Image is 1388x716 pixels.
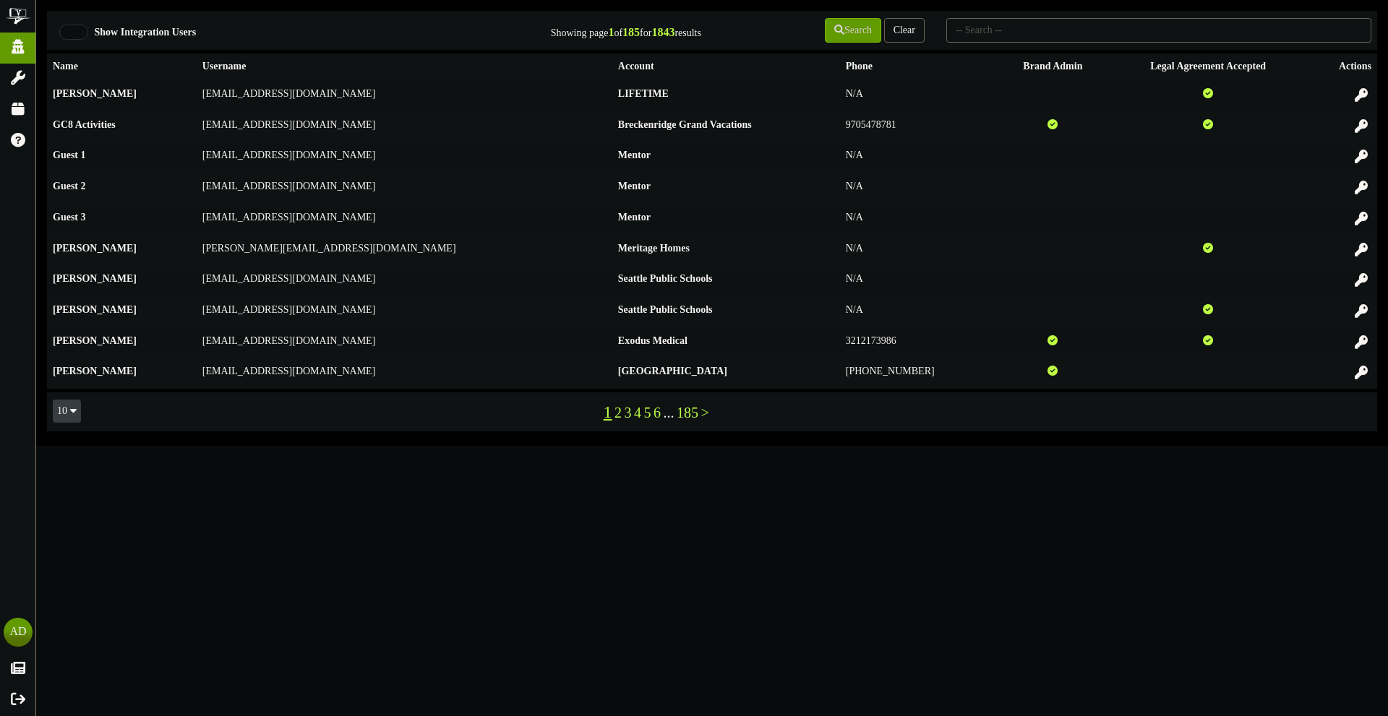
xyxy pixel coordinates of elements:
[47,266,197,297] th: [PERSON_NAME]
[840,53,998,80] th: Phone
[612,204,840,235] th: Mentor
[884,18,925,43] button: Clear
[840,358,998,389] td: [PHONE_NUMBER]
[604,402,612,421] a: 1
[840,266,998,297] td: N/A
[47,204,197,235] th: Guest 3
[634,405,641,420] a: 4
[840,204,998,235] td: N/A
[946,18,1371,43] input: -- Search --
[612,111,840,142] th: Breckenridge Grand Vacations
[197,80,612,111] td: [EMAIL_ADDRESS][DOMAIN_NAME]
[644,405,651,420] a: 5
[612,358,840,389] th: [GEOGRAPHIC_DATA]
[47,327,197,358] th: [PERSON_NAME]
[612,142,840,173] th: Mentor
[4,618,33,647] div: AD
[47,53,197,80] th: Name
[840,142,998,173] td: N/A
[197,204,612,235] td: [EMAIL_ADDRESS][DOMAIN_NAME]
[489,17,712,41] div: Showing page of for results
[1308,53,1377,80] th: Actions
[612,266,840,297] th: Seattle Public Schools
[612,327,840,358] th: Exodus Medical
[614,405,622,420] a: 2
[840,235,998,266] td: N/A
[197,173,612,204] td: [EMAIL_ADDRESS][DOMAIN_NAME]
[1108,53,1308,80] th: Legal Agreement Accepted
[47,173,197,204] th: Guest 2
[825,18,881,43] button: Search
[622,26,640,38] strong: 185
[840,327,998,358] td: 3212173986
[47,111,197,142] th: GC8 Activities
[197,266,612,297] td: [EMAIL_ADDRESS][DOMAIN_NAME]
[612,235,840,266] th: Meritage Homes
[840,296,998,327] td: N/A
[53,400,81,423] button: 10
[197,358,612,389] td: [EMAIL_ADDRESS][DOMAIN_NAME]
[608,26,614,38] strong: 1
[651,26,674,38] strong: 1843
[998,53,1109,80] th: Brand Admin
[47,358,197,389] th: [PERSON_NAME]
[84,25,197,40] label: Show Integration Users
[47,80,197,111] th: [PERSON_NAME]
[840,80,998,111] td: N/A
[840,173,998,204] td: N/A
[664,405,674,420] a: ...
[612,296,840,327] th: Seattle Public Schools
[197,111,612,142] td: [EMAIL_ADDRESS][DOMAIN_NAME]
[47,296,197,327] th: [PERSON_NAME]
[197,53,612,80] th: Username
[197,142,612,173] td: [EMAIL_ADDRESS][DOMAIN_NAME]
[625,405,632,420] a: 3
[701,405,709,420] a: >
[197,327,612,358] td: [EMAIL_ADDRESS][DOMAIN_NAME]
[612,53,840,80] th: Account
[47,235,197,266] th: [PERSON_NAME]
[197,296,612,327] td: [EMAIL_ADDRESS][DOMAIN_NAME]
[47,142,197,173] th: Guest 1
[612,80,840,111] th: LIFETIME
[612,173,840,204] th: Mentor
[677,405,698,420] a: 185
[654,405,661,420] a: 6
[197,235,612,266] td: [PERSON_NAME][EMAIL_ADDRESS][DOMAIN_NAME]
[840,111,998,142] td: 9705478781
